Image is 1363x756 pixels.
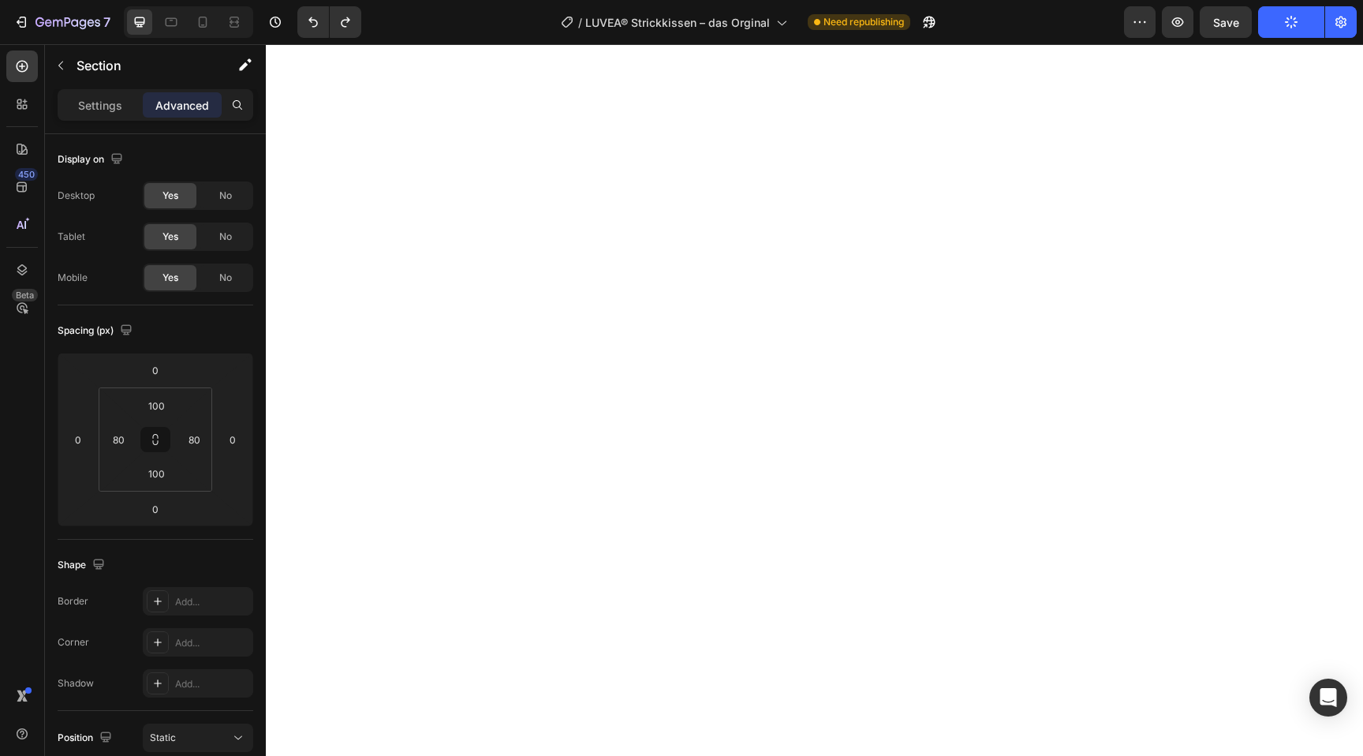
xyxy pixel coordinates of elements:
[155,97,209,114] p: Advanced
[162,189,178,203] span: Yes
[58,271,88,285] div: Mobile
[823,15,904,29] span: Need republishing
[12,289,38,301] div: Beta
[66,428,90,451] input: 0
[103,13,110,32] p: 7
[140,358,171,382] input: 0
[78,97,122,114] p: Settings
[58,635,89,649] div: Corner
[175,636,249,650] div: Add...
[150,732,176,743] span: Static
[219,189,232,203] span: No
[1309,679,1347,717] div: Open Intercom Messenger
[58,189,95,203] div: Desktop
[58,230,85,244] div: Tablet
[58,320,136,342] div: Spacing (px)
[6,6,118,38] button: 7
[182,428,206,451] input: 80px
[58,676,94,691] div: Shadow
[143,724,253,752] button: Static
[58,594,88,608] div: Border
[58,149,126,170] div: Display on
[140,394,172,417] input: 100px
[106,428,130,451] input: 80px
[140,497,171,521] input: 0
[58,555,108,576] div: Shape
[221,428,245,451] input: 0
[297,6,361,38] div: Undo/Redo
[77,56,206,75] p: Section
[175,595,249,609] div: Add...
[162,271,178,285] span: Yes
[585,14,770,31] span: LUVEA® Strickkissen – das Orginal
[266,44,1363,756] iframe: Design area
[162,230,178,244] span: Yes
[1200,6,1252,38] button: Save
[578,14,582,31] span: /
[1213,16,1239,29] span: Save
[58,728,115,749] div: Position
[175,677,249,691] div: Add...
[15,168,38,181] div: 450
[219,230,232,244] span: No
[140,462,172,485] input: 100px
[219,271,232,285] span: No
